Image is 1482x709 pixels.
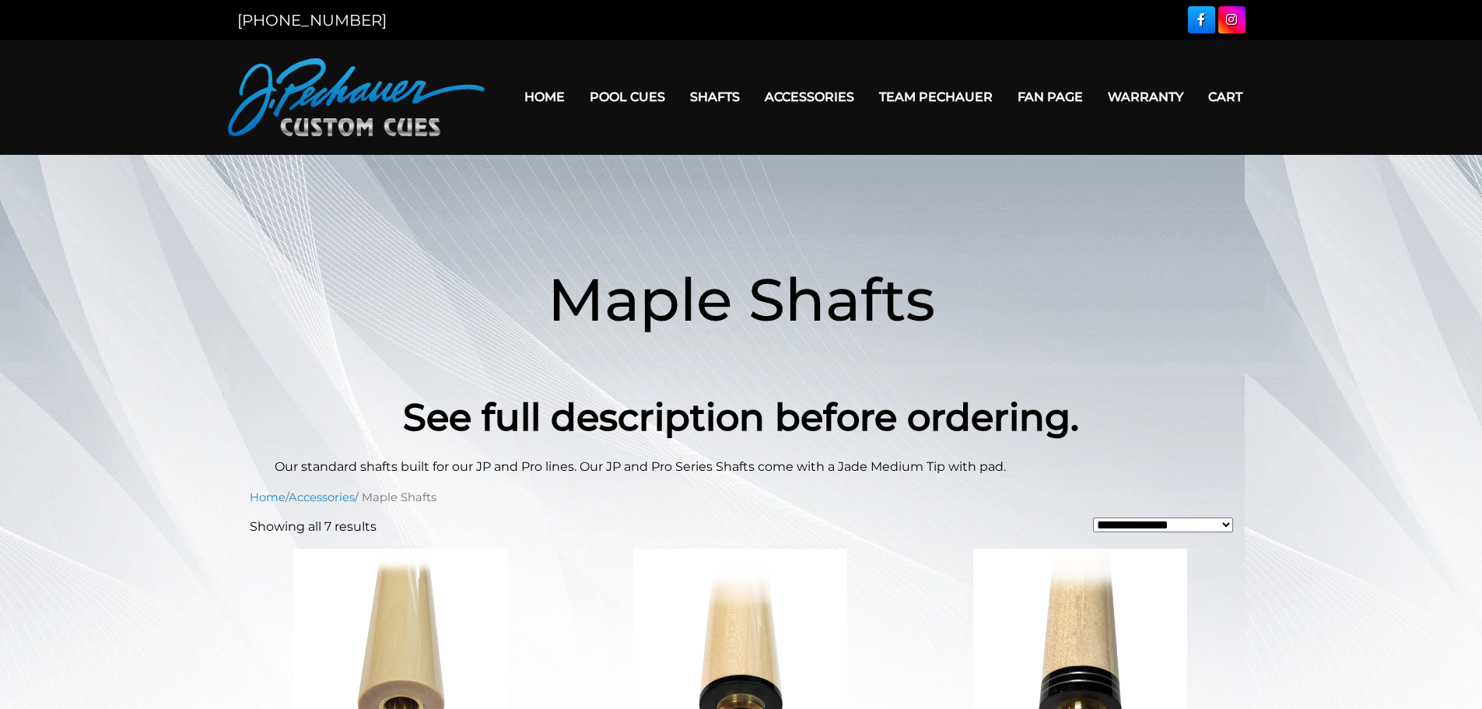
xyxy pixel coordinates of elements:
[1005,77,1095,117] a: Fan Page
[403,395,1079,440] strong: See full description before ordering.
[228,58,485,136] img: Pechauer Custom Cues
[250,490,286,504] a: Home
[237,11,387,30] a: [PHONE_NUMBER]
[867,77,1005,117] a: Team Pechauer
[275,458,1208,476] p: Our standard shafts built for our JP and Pro lines. Our JP and Pro Series Shafts come with a Jade...
[548,263,935,335] span: Maple Shafts
[577,77,678,117] a: Pool Cues
[289,490,355,504] a: Accessories
[512,77,577,117] a: Home
[1093,518,1233,532] select: Shop order
[250,489,1233,506] nav: Breadcrumb
[1095,77,1196,117] a: Warranty
[678,77,752,117] a: Shafts
[1196,77,1255,117] a: Cart
[752,77,867,117] a: Accessories
[250,518,377,536] p: Showing all 7 results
